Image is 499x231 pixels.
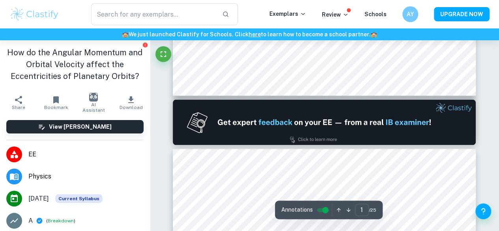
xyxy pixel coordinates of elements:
h1: How do the Angular Momentum and Orbital Velocity affect the Eccentricities of Planetary Orbits? [6,47,144,82]
span: Download [120,105,143,110]
span: Physics [28,172,144,181]
button: Download [112,92,150,114]
span: ( ) [46,217,75,225]
button: Breakdown [48,217,74,224]
span: 🏫 [122,31,129,38]
button: AY [402,6,418,22]
span: Share [12,105,25,110]
button: Bookmark [37,92,75,114]
button: Report issue [142,42,148,48]
img: Ad [173,100,476,145]
button: Help and Feedback [475,203,491,219]
p: Review [322,10,349,19]
span: / 25 [369,207,376,214]
h6: We just launched Clastify for Schools. Click to learn how to become a school partner. [2,30,497,39]
img: AI Assistant [89,93,98,101]
h6: AY [406,10,415,19]
span: Bookmark [44,105,68,110]
span: Annotations [281,206,313,214]
a: here [249,31,261,38]
button: AI Assistant [75,92,112,114]
button: View [PERSON_NAME] [6,120,144,133]
input: Search for any exemplars... [91,3,216,25]
a: Schools [364,11,387,17]
span: 🏫 [370,31,377,38]
span: EE [28,150,144,159]
button: UPGRADE NOW [434,7,490,21]
span: AI Assistant [80,102,108,113]
img: Clastify logo [9,6,60,22]
span: Current Syllabus [55,194,103,203]
p: Exemplars [269,9,306,18]
span: [DATE] [28,194,49,203]
button: Fullscreen [155,46,171,62]
h6: View [PERSON_NAME] [49,122,112,131]
p: A [28,216,33,225]
div: This exemplar is based on the current syllabus. Feel free to refer to it for inspiration/ideas wh... [55,194,103,203]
